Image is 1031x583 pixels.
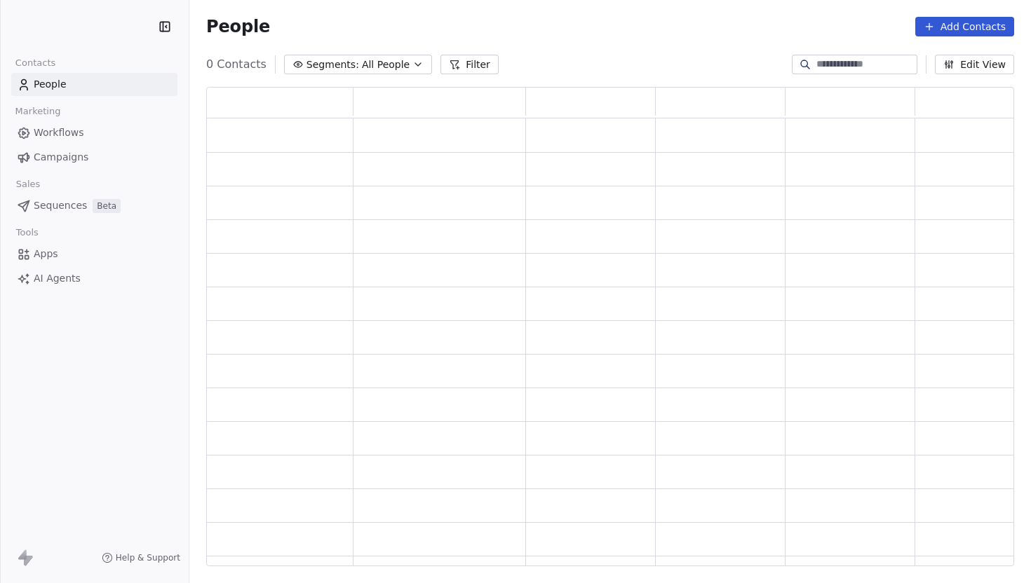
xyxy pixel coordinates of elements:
span: Beta [93,199,121,213]
span: AI Agents [34,271,81,286]
span: Workflows [34,125,84,140]
a: SequencesBeta [11,194,177,217]
button: Filter [440,55,499,74]
a: Campaigns [11,146,177,169]
span: People [206,16,270,37]
a: Workflows [11,121,177,144]
span: People [34,77,67,92]
span: Tools [10,222,44,243]
span: Segments: [306,57,359,72]
a: Help & Support [102,552,180,563]
span: Marketing [9,101,67,122]
span: All People [362,57,410,72]
span: 0 Contacts [206,56,267,73]
a: People [11,73,177,96]
span: Sales [10,174,46,195]
span: Help & Support [116,552,180,563]
span: Sequences [34,198,87,213]
button: Add Contacts [915,17,1014,36]
a: AI Agents [11,267,177,290]
span: Campaigns [34,150,88,165]
button: Edit View [935,55,1014,74]
a: Apps [11,242,177,266]
span: Apps [34,247,58,261]
span: Contacts [9,53,62,74]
